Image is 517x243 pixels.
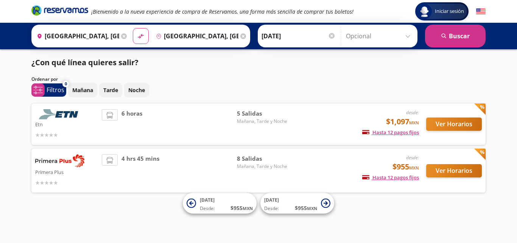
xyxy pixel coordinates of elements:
span: Mañana, Tarde y Noche [237,163,290,170]
input: Elegir Fecha [262,27,336,45]
button: Mañana [68,83,97,97]
span: $ 955 [295,204,317,212]
em: desde: [406,154,419,161]
span: Hasta 12 pagos fijos [362,174,419,181]
small: MXN [409,120,419,125]
a: Brand Logo [31,5,88,18]
small: MXN [243,205,253,211]
span: 5 Salidas [237,109,290,118]
button: English [476,7,486,16]
span: Mañana, Tarde y Noche [237,118,290,125]
span: $ 955 [230,204,253,212]
p: Filtros [47,85,64,94]
p: Mañana [72,86,93,94]
input: Opcional [346,27,414,45]
span: 6 horas [121,109,142,139]
button: 0Filtros [31,83,66,97]
p: Etn [35,119,98,129]
button: Buscar [425,25,486,47]
button: Ver Horarios [426,118,482,131]
span: Iniciar sesión [432,8,467,15]
button: [DATE]Desde:$955MXN [183,193,257,214]
span: Hasta 12 pagos fijos [362,129,419,136]
small: MXN [409,165,419,171]
p: Noche [128,86,145,94]
img: Primera Plus [35,154,84,167]
span: $955 [392,161,419,172]
input: Buscar Origen [34,27,119,45]
p: Ordenar por [31,76,58,83]
input: Buscar Destino [153,27,238,45]
span: [DATE] [264,197,279,203]
span: [DATE] [200,197,215,203]
small: MXN [307,205,317,211]
button: Tarde [99,83,122,97]
span: $1,097 [386,116,419,127]
p: Tarde [103,86,118,94]
button: [DATE]Desde:$955MXN [260,193,334,214]
em: ¡Bienvenido a la nueva experiencia de compra de Reservamos, una forma más sencilla de comprar tus... [91,8,353,15]
span: 0 [65,81,67,87]
i: Brand Logo [31,5,88,16]
button: Ver Horarios [426,164,482,177]
button: Noche [124,83,149,97]
em: desde: [406,109,419,116]
span: 4 hrs 45 mins [121,154,159,187]
span: 8 Salidas [237,154,290,163]
p: ¿Con qué línea quieres salir? [31,57,139,68]
p: Primera Plus [35,167,98,176]
img: Etn [35,109,84,119]
span: Desde: [264,205,279,212]
span: Desde: [200,205,215,212]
